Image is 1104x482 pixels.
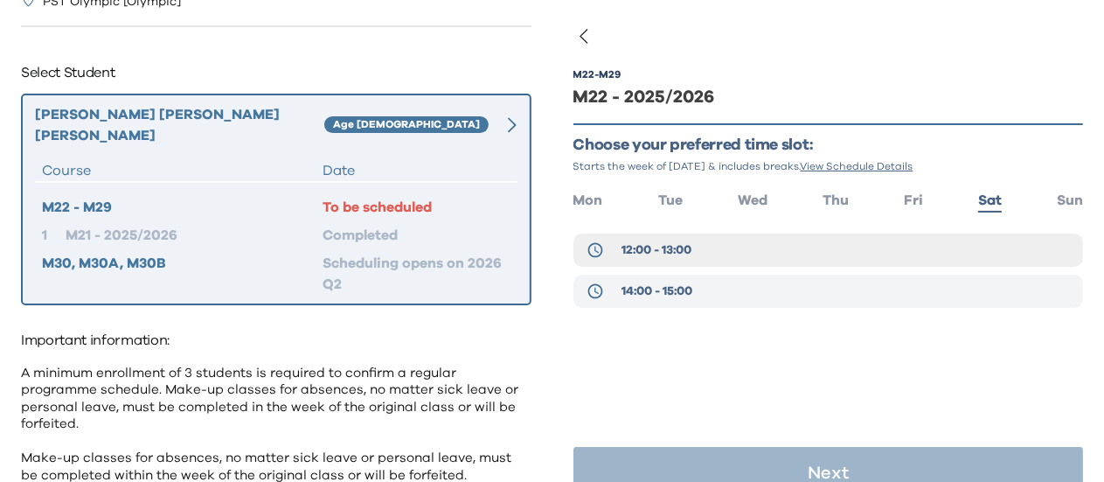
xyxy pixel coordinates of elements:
p: Next [808,465,849,482]
div: Course [42,160,323,181]
button: 12:00 - 13:00 [573,234,1084,267]
div: M22 - M29 [573,67,621,81]
span: Sat [978,193,1002,207]
p: Select Student [21,59,531,87]
span: Fri [904,193,923,207]
span: View Schedule Details [801,161,913,171]
span: Tue [658,193,683,207]
div: 1 [42,225,66,246]
div: Date [323,160,510,181]
div: Completed [323,225,510,246]
div: [PERSON_NAME] [PERSON_NAME] [PERSON_NAME] [35,104,324,146]
span: Wed [738,193,767,207]
button: 14:00 - 15:00 [573,275,1084,308]
span: 14:00 - 15:00 [621,283,692,300]
div: M22 - 2025/2026 [573,85,1084,109]
div: To be scheduled [323,197,510,218]
div: Scheduling opens on 2026 Q2 [323,253,510,295]
span: Mon [573,193,603,207]
p: Important information: [21,326,531,354]
div: M22 - M29 [42,197,323,218]
div: M30, M30A, M30B [42,253,323,295]
p: Choose your preferred time slot: [573,136,1084,156]
span: Sun [1057,193,1083,207]
div: M21 - 2025/2026 [66,225,323,246]
span: Thu [823,193,849,207]
span: 12:00 - 13:00 [621,241,691,259]
div: Age [DEMOGRAPHIC_DATA] [324,116,489,134]
p: Starts the week of [DATE] & includes breaks. [573,159,1084,173]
